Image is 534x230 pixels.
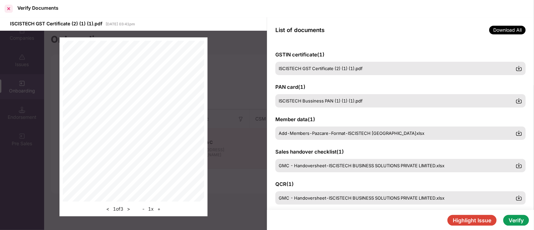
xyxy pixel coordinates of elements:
span: ISCISTECH Bussiness PAN (1) (1) (1).pdf [279,98,363,103]
img: svg+xml;base64,PHN2ZyBpZD0iRG93bmxvYWQtMzJ4MzIiIHhtbG5zPSJodHRwOi8vd3d3LnczLm9yZy8yMDAwL3N2ZyIgd2... [516,130,522,137]
span: [DATE] 03:41pm [106,22,135,26]
button: < [104,205,111,213]
span: Download All [489,26,526,34]
div: 1 x [140,205,162,213]
button: + [155,205,162,213]
span: ISCISTECH GST Certificate (2) (1) (1).pdf [279,66,363,71]
div: Verify Documents [17,5,58,11]
span: GSTIN certificate ( 1 ) [275,51,324,58]
span: QCR ( 1 ) [275,181,294,187]
div: 1 of 3 [104,205,132,213]
img: svg+xml;base64,PHN2ZyBpZD0iRG93bmxvYWQtMzJ4MzIiIHhtbG5zPSJodHRwOi8vd3d3LnczLm9yZy8yMDAwL3N2ZyIgd2... [516,195,522,201]
span: GMC - Handoversheet-ISCISTECH BUSINESS SOLUTIONS PRIVATE LIMITED.xlsx [279,195,444,201]
button: Verify [503,215,529,226]
span: Add-Members-Pazcare-Format-ISCISTECH [GEOGRAPHIC_DATA]xlsx [279,131,424,136]
button: - [140,205,146,213]
span: ISCISTECH GST Certificate (2) (1) (1).pdf [10,21,102,26]
img: svg+xml;base64,PHN2ZyBpZD0iRG93bmxvYWQtMzJ4MzIiIHhtbG5zPSJodHRwOi8vd3d3LnczLm9yZy8yMDAwL3N2ZyIgd2... [516,162,522,169]
button: Highlight Issue [447,215,497,226]
img: svg+xml;base64,PHN2ZyBpZD0iRG93bmxvYWQtMzJ4MzIiIHhtbG5zPSJodHRwOi8vd3d3LnczLm9yZy8yMDAwL3N2ZyIgd2... [516,65,522,72]
img: svg+xml;base64,PHN2ZyBpZD0iRG93bmxvYWQtMzJ4MzIiIHhtbG5zPSJodHRwOi8vd3d3LnczLm9yZy8yMDAwL3N2ZyIgd2... [516,97,522,104]
span: Member data ( 1 ) [275,116,315,123]
button: > [125,205,132,213]
span: List of documents [275,27,324,33]
span: GMC - Handoversheet-ISCISTECH BUSINESS SOLUTIONS PRIVATE LIMITED.xlsx [279,163,444,168]
span: PAN card ( 1 ) [275,84,305,90]
span: Sales handover checklist ( 1 ) [275,149,344,155]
